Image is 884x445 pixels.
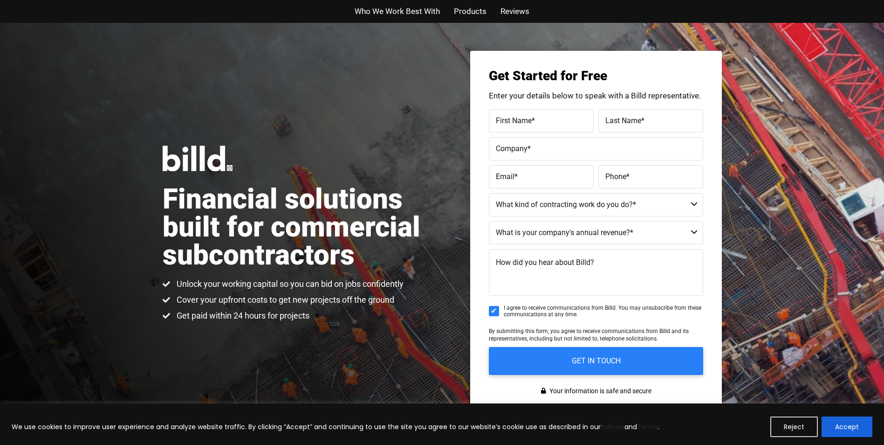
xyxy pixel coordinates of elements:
[504,305,703,318] span: I agree to receive communications from Billd. You may unsubscribe from these communications at an...
[489,92,703,100] p: Enter your details below to speak with a Billd representative.
[496,144,528,153] span: Company
[601,422,624,431] a: Policies
[605,116,641,125] span: Last Name
[489,328,689,342] span: By submitting this form, you agree to receive communications from Billd and its representatives, ...
[355,5,440,18] a: Who We Work Best With
[496,258,594,267] span: How did you hear about Billd?
[454,5,487,18] a: Products
[489,70,703,83] h3: Get Started for Free
[637,422,658,431] a: Terms
[174,310,309,321] span: Get paid within 24 hours for projects
[547,384,651,398] span: Your information is safe and secure
[496,172,514,181] span: Email
[174,294,394,306] span: Cover your upfront costs to get new projects off the ground
[496,116,532,125] span: First Name
[489,347,703,375] input: GET IN TOUCH
[12,421,659,432] p: We use cookies to improve user experience and analyze website traffic. By clicking “Accept” and c...
[770,417,818,437] button: Reject
[489,306,499,316] input: I agree to receive communications from Billd. You may unsubscribe from these communications at an...
[174,278,404,290] span: Unlock your working capital so you can bid on jobs confidently
[605,172,626,181] span: Phone
[163,185,442,269] h1: Financial solutions built for commercial subcontractors
[822,417,872,437] button: Accept
[500,5,529,18] a: Reviews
